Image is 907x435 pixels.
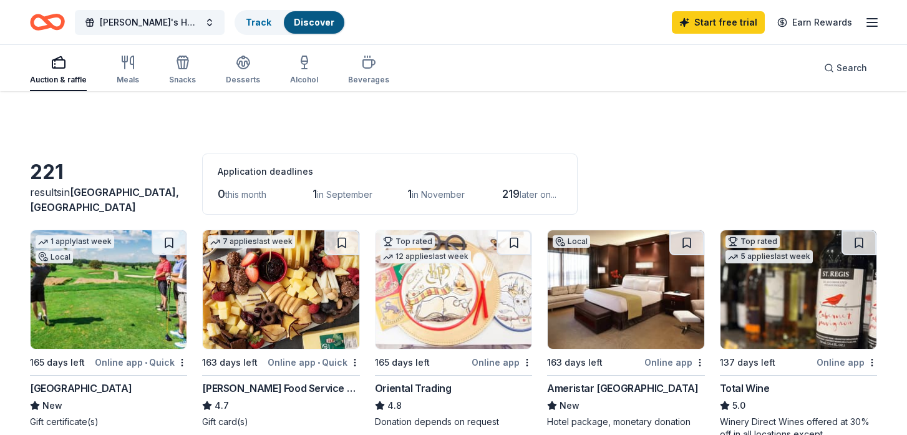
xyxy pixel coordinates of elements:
[294,17,334,27] a: Discover
[268,354,360,370] div: Online app Quick
[202,381,359,396] div: [PERSON_NAME] Food Service Store
[547,416,704,428] div: Hotel package, monetary donation
[30,50,87,91] button: Auction & raffle
[837,61,867,76] span: Search
[30,185,187,215] div: results
[42,398,62,413] span: New
[317,189,372,200] span: in September
[30,230,187,428] a: Image for French Lick Resort1 applylast weekLocal165 days leftOnline app•Quick[GEOGRAPHIC_DATA]Ne...
[720,381,770,396] div: Total Wine
[644,354,705,370] div: Online app
[30,160,187,185] div: 221
[30,416,187,428] div: Gift certificate(s)
[30,355,85,370] div: 165 days left
[226,50,260,91] button: Desserts
[246,17,271,27] a: Track
[208,235,295,248] div: 7 applies last week
[30,75,87,85] div: Auction & raffle
[290,50,318,91] button: Alcohol
[36,235,114,248] div: 1 apply last week
[36,251,73,263] div: Local
[226,75,260,85] div: Desserts
[30,186,179,213] span: in
[225,189,266,200] span: this month
[235,10,346,35] button: TrackDiscover
[218,164,562,179] div: Application deadlines
[817,354,877,370] div: Online app
[502,187,520,200] span: 219
[313,187,317,200] span: 1
[381,235,435,248] div: Top rated
[202,230,359,428] a: Image for Gordon Food Service Store7 applieslast week163 days leftOnline app•Quick[PERSON_NAME] F...
[202,416,359,428] div: Gift card(s)
[348,50,389,91] button: Beverages
[375,381,452,396] div: Oriental Trading
[75,10,225,35] button: [PERSON_NAME]'s Hope Survival Ball
[387,398,402,413] span: 4.8
[770,11,860,34] a: Earn Rewards
[520,189,556,200] span: later on...
[169,75,196,85] div: Snacks
[31,230,187,349] img: Image for French Lick Resort
[30,381,132,396] div: [GEOGRAPHIC_DATA]
[375,416,532,428] div: Donation depends on request
[203,230,359,349] img: Image for Gordon Food Service Store
[725,250,813,263] div: 5 applies last week
[290,75,318,85] div: Alcohol
[720,230,876,349] img: Image for Total Wine
[381,250,471,263] div: 12 applies last week
[814,56,877,81] button: Search
[412,189,465,200] span: in November
[348,75,389,85] div: Beverages
[553,235,590,248] div: Local
[30,7,65,37] a: Home
[218,187,225,200] span: 0
[117,75,139,85] div: Meals
[376,230,531,349] img: Image for Oriental Trading
[318,358,320,368] span: •
[202,355,258,370] div: 163 days left
[95,354,187,370] div: Online app Quick
[547,381,698,396] div: Ameristar [GEOGRAPHIC_DATA]
[117,50,139,91] button: Meals
[100,15,200,30] span: [PERSON_NAME]'s Hope Survival Ball
[672,11,765,34] a: Start free trial
[547,355,603,370] div: 163 days left
[375,355,430,370] div: 165 days left
[732,398,745,413] span: 5.0
[215,398,229,413] span: 4.7
[472,354,532,370] div: Online app
[145,358,147,368] span: •
[547,230,704,428] a: Image for Ameristar East ChicagoLocal163 days leftOnline appAmeristar [GEOGRAPHIC_DATA]NewHotel p...
[30,186,179,213] span: [GEOGRAPHIC_DATA], [GEOGRAPHIC_DATA]
[407,187,412,200] span: 1
[560,398,580,413] span: New
[375,230,532,428] a: Image for Oriental TradingTop rated12 applieslast week165 days leftOnline appOriental Trading4.8D...
[169,50,196,91] button: Snacks
[720,355,775,370] div: 137 days left
[725,235,780,248] div: Top rated
[548,230,704,349] img: Image for Ameristar East Chicago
